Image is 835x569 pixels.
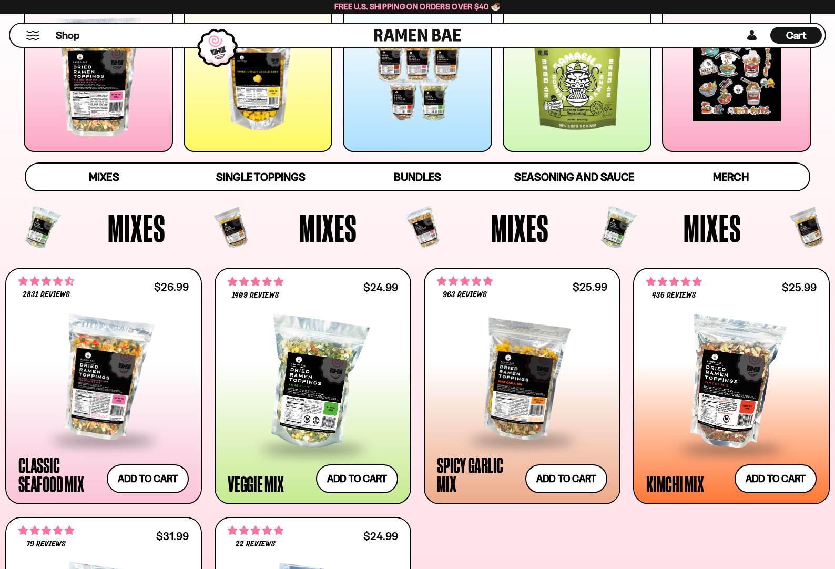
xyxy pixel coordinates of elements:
span: 2831 reviews [23,291,70,299]
span: Seasoning and Sauce [514,170,634,184]
span: Cart [786,29,807,42]
span: 4.76 stars [646,275,702,289]
span: 963 reviews [443,291,487,299]
span: 4.75 stars [437,275,493,288]
a: Mixes [26,164,182,190]
span: Merch [713,170,748,184]
span: Mixes [684,208,741,247]
a: Merch [653,164,809,190]
span: Free U.S. Shipping on Orders over $40 🍜 [334,2,501,12]
span: 4.82 stars [18,524,74,537]
span: Mixes [491,208,549,247]
div: Classic Seafood Mix [18,455,101,493]
button: Add to cart [316,464,398,493]
span: 4.76 stars [228,275,283,289]
span: Mixes [299,208,357,247]
a: 4.68 stars 2831 reviews $26.99 Classic Seafood Mix Add to cart [5,268,202,504]
div: $25.99 [782,282,817,292]
div: $31.99 [156,531,189,541]
span: 436 reviews [652,291,696,300]
a: Single Toppings [182,164,339,190]
div: Spicy Garlic Mix [437,455,520,493]
div: $25.99 [573,282,607,292]
div: Cart [770,24,822,47]
span: 1409 reviews [232,291,279,300]
a: Bundles [339,164,496,190]
a: Shop [56,27,79,44]
button: Add to cart [525,464,607,493]
a: 4.76 stars 436 reviews $25.99 Kimchi Mix Add to cart [633,268,830,504]
span: 4.68 stars [18,275,74,288]
span: Bundles [394,170,441,184]
span: Shop [56,28,79,43]
span: Mixes [89,170,119,184]
a: 4.75 stars 963 reviews $25.99 Spicy Garlic Mix Add to cart [424,268,620,504]
div: $24.99 [363,531,398,541]
span: Mixes [108,208,166,247]
div: Kimchi Mix [646,474,704,493]
span: Single Toppings [216,170,305,184]
span: 4.82 stars [228,524,283,537]
span: 22 reviews [236,540,276,548]
div: $26.99 [154,282,189,292]
span: 79 reviews [27,540,66,548]
button: Add to cart [735,464,817,493]
button: Mobile Menu Trigger [26,31,40,40]
a: 4.76 stars 1409 reviews $24.99 Veggie Mix Add to cart [215,268,411,504]
div: $24.99 [363,282,398,292]
a: Seasoning and Sauce [496,164,653,190]
button: Add to cart [107,464,189,493]
div: Veggie Mix [228,474,284,493]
